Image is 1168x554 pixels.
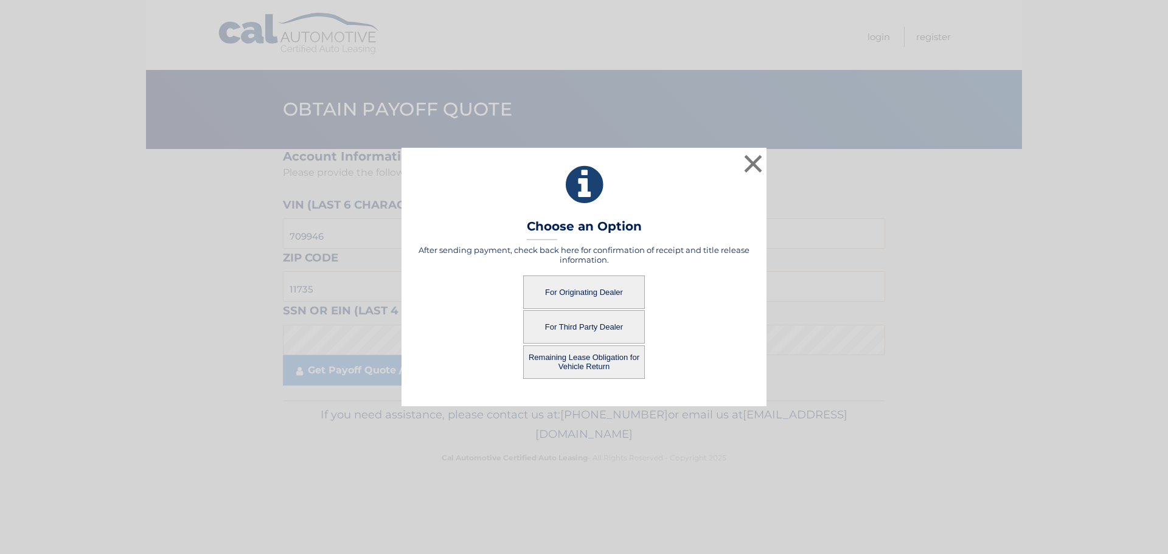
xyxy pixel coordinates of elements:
button: For Originating Dealer [523,275,645,309]
button: For Third Party Dealer [523,310,645,344]
h5: After sending payment, check back here for confirmation of receipt and title release information. [417,245,751,265]
button: Remaining Lease Obligation for Vehicle Return [523,345,645,379]
h3: Choose an Option [527,219,642,240]
button: × [741,151,765,176]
